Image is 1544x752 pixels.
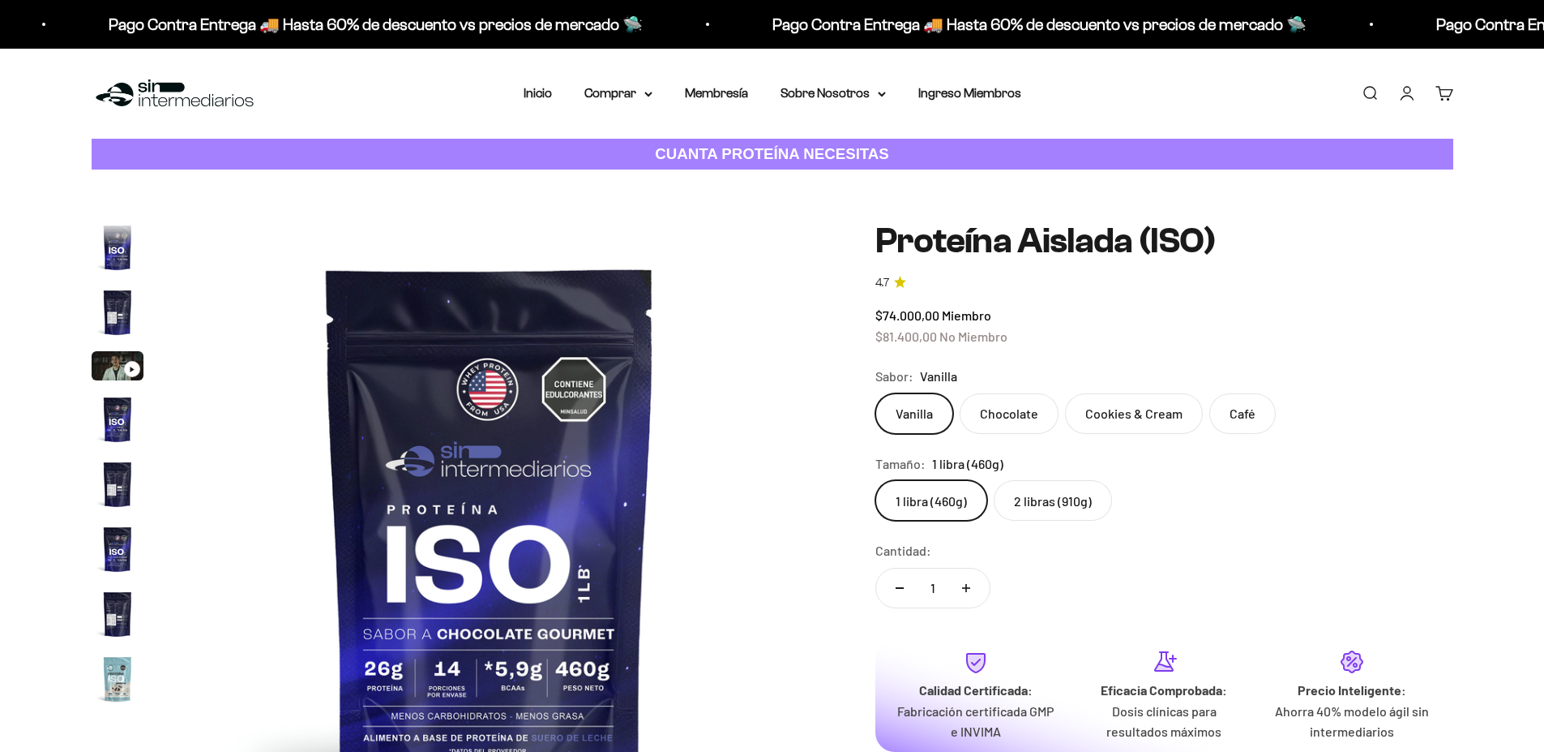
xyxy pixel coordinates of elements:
[685,86,748,100] a: Membresía
[92,393,143,445] img: Proteína Aislada (ISO)
[932,453,1003,475] span: 1 libra (460g)
[875,453,926,475] legend: Tamaño:
[875,366,913,387] legend: Sabor:
[876,569,923,608] button: Reducir cantidad
[1298,682,1406,698] strong: Precio Inteligente:
[939,329,1007,344] span: No Miembro
[875,329,937,344] span: $81.400,00
[919,682,1033,698] strong: Calidad Certificada:
[92,286,143,338] img: Proteína Aislada (ISO)
[875,274,889,292] span: 4.7
[942,307,991,323] span: Miembro
[92,653,143,710] button: Ir al artículo 8
[1101,682,1227,698] strong: Eficacia Comprobada:
[92,221,143,273] img: Proteína Aislada (ISO)
[92,139,1453,170] a: CUANTA PROTEÍNA NECESITAS
[918,86,1021,100] a: Ingreso Miembros
[92,458,143,515] button: Ir al artículo 5
[655,145,889,162] strong: CUANTA PROTEÍNA NECESITAS
[920,366,957,387] span: Vanilla
[1271,701,1433,742] p: Ahorra 40% modelo ágil sin intermediarios
[92,221,143,278] button: Ir al artículo 1
[943,569,990,608] button: Aumentar cantidad
[92,286,143,343] button: Ir al artículo 2
[584,83,652,104] summary: Comprar
[698,11,1232,37] p: Pago Contra Entrega 🚚 Hasta 60% de descuento vs precios de mercado 🛸
[92,653,143,705] img: Proteína Aislada (ISO)
[875,221,1453,260] h1: Proteína Aislada (ISO)
[895,701,1057,742] p: Fabricación certificada GMP e INVIMA
[92,351,143,385] button: Ir al artículo 3
[92,588,143,645] button: Ir al artículo 7
[875,307,939,323] span: $74.000,00
[34,11,568,37] p: Pago Contra Entrega 🚚 Hasta 60% de descuento vs precios de mercado 🛸
[92,588,143,640] img: Proteína Aislada (ISO)
[92,458,143,510] img: Proteína Aislada (ISO)
[524,86,552,100] a: Inicio
[875,540,931,561] label: Cantidad:
[92,523,143,580] button: Ir al artículo 6
[875,274,1453,292] a: 4.74.7 de 5.0 estrellas
[92,393,143,450] button: Ir al artículo 4
[781,83,886,104] summary: Sobre Nosotros
[92,523,143,575] img: Proteína Aislada (ISO)
[1083,701,1245,742] p: Dosis clínicas para resultados máximos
